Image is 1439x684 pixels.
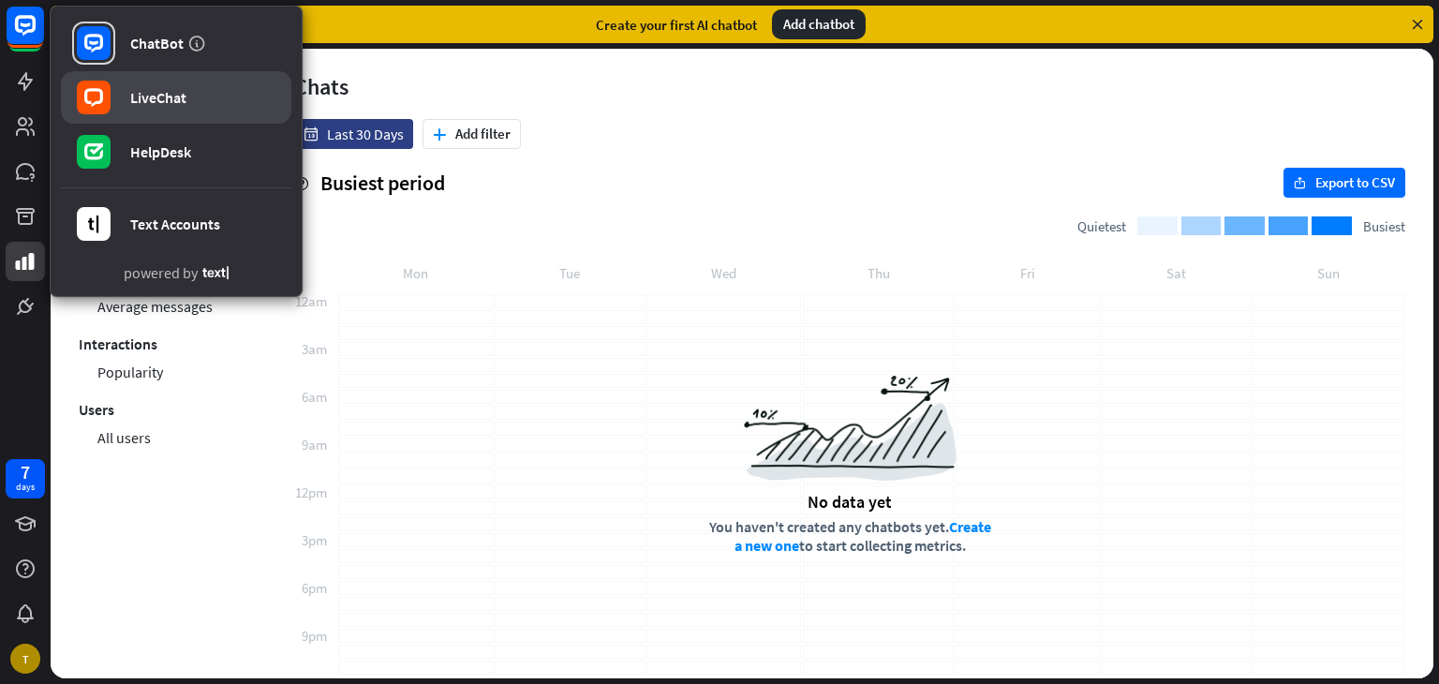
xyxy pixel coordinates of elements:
[327,125,404,143] span: Last 30 Days
[1363,217,1405,235] span: Busiest
[734,517,991,555] a: Create a new one
[6,459,45,498] a: 7 days
[1283,168,1405,198] button: exportExport to CSV
[79,330,157,358] a: Interactions
[21,464,30,481] div: 7
[423,119,521,149] button: plusAdd filter
[320,170,445,196] span: Busiest period
[294,72,1405,101] div: Chats
[707,517,993,555] div: You haven't created any chatbots yet. to start collecting metrics.
[808,491,892,513] div: No data yet
[596,16,757,34] div: Create your first AI chatbot
[1294,177,1306,189] i: export
[97,424,151,452] a: All users
[16,481,35,494] div: days
[1077,217,1126,235] span: Quietest
[433,128,446,141] i: plus
[10,644,40,674] div: T
[97,358,163,386] a: Popularity
[772,9,866,39] div: Add chatbot
[304,127,318,141] i: date
[79,395,114,424] a: Users
[15,7,71,64] button: Open LiveChat chat widget
[97,292,213,320] a: Average messages
[744,376,957,481] img: a6954988516a0971c967.png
